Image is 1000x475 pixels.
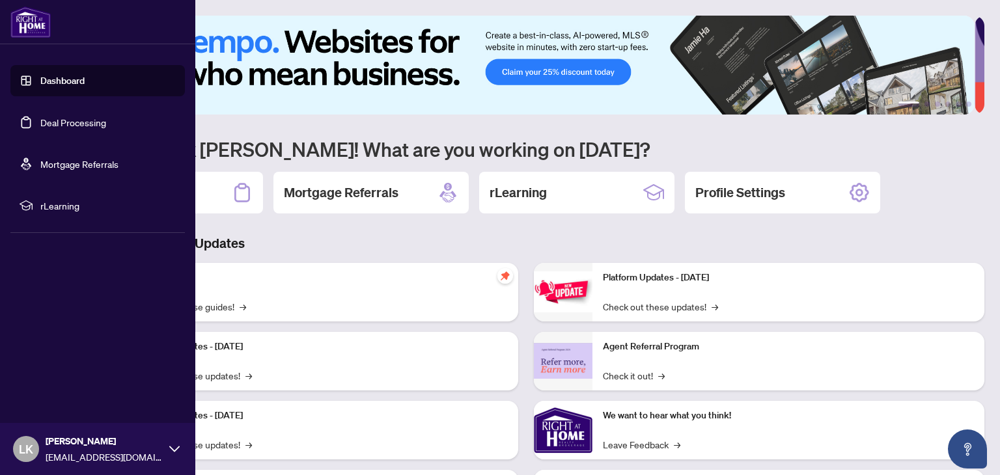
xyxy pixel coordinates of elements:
span: pushpin [497,268,513,284]
button: 5 [956,102,961,107]
a: Check it out!→ [603,368,665,383]
p: Agent Referral Program [603,340,974,354]
img: We want to hear what you think! [534,401,592,459]
button: 2 [924,102,930,107]
p: We want to hear what you think! [603,409,974,423]
h2: Mortgage Referrals [284,183,398,202]
img: Platform Updates - June 23, 2025 [534,271,592,312]
span: → [658,368,665,383]
span: rLearning [40,198,176,213]
h2: rLearning [490,183,547,202]
p: Platform Updates - [DATE] [603,271,974,285]
a: Check out these updates!→ [603,299,718,314]
span: → [245,368,252,383]
button: 1 [898,102,919,107]
span: → [674,437,680,452]
button: 4 [945,102,951,107]
span: → [245,437,252,452]
a: Deal Processing [40,116,106,128]
img: logo [10,7,51,38]
h3: Brokerage & Industry Updates [68,234,984,252]
p: Platform Updates - [DATE] [137,409,508,423]
span: → [240,299,246,314]
button: 3 [935,102,940,107]
a: Mortgage Referrals [40,158,118,170]
button: Open asap [948,429,987,468]
a: Dashboard [40,75,85,87]
span: → [712,299,718,314]
p: Platform Updates - [DATE] [137,340,508,354]
h2: Profile Settings [695,183,785,202]
h1: Welcome back [PERSON_NAME]! What are you working on [DATE]? [68,137,984,161]
button: 6 [966,102,971,107]
img: Slide 0 [68,16,975,115]
span: [PERSON_NAME] [46,434,163,448]
span: LK [19,440,33,458]
img: Agent Referral Program [534,343,592,379]
a: Leave Feedback→ [603,437,680,452]
p: Self-Help [137,271,508,285]
span: [EMAIL_ADDRESS][DOMAIN_NAME] [46,450,163,464]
